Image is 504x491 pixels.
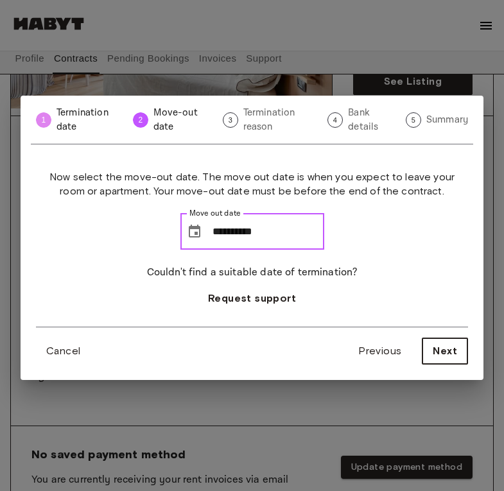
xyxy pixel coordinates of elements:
[243,106,318,134] span: Termination reason
[348,338,412,365] button: Previous
[182,219,207,245] button: Choose date, selected date is Sep 23, 2025
[36,170,468,198] span: Now select the move-out date. The move out date is when you expect to leave your room or apartmen...
[138,116,143,125] text: 2
[208,291,296,306] span: Request support
[147,265,358,280] p: Couldn't find a suitable date of termination?
[348,106,395,134] span: Bank details
[42,116,46,125] text: 1
[426,113,468,126] span: Summary
[36,338,91,364] button: Cancel
[433,343,457,359] span: Next
[46,343,80,359] span: Cancel
[189,208,241,219] label: Move out date
[358,343,401,359] span: Previous
[412,116,415,124] text: 5
[56,106,123,134] span: Termination date
[422,338,468,365] button: Next
[153,106,213,134] span: Move-out date
[333,116,337,124] text: 4
[228,116,232,124] text: 3
[198,286,306,311] button: Request support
